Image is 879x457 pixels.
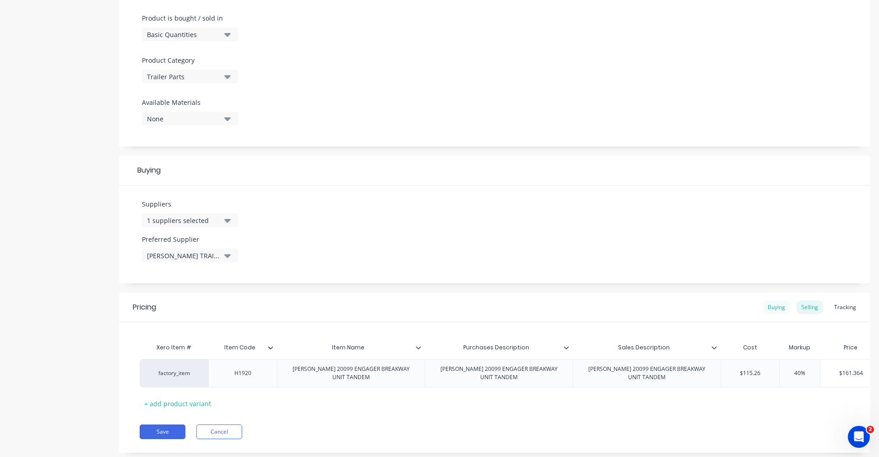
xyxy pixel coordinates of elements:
[577,363,717,383] div: [PERSON_NAME] 20099 ENGAGER BREAKWAY UNIT TANDEM
[142,98,238,107] label: Available Materials
[142,199,238,209] label: Suppliers
[208,338,277,357] div: Item Code
[573,338,721,357] div: Sales Description
[721,338,779,357] div: Cost
[425,336,567,359] div: Purchases Description
[142,112,238,125] button: None
[867,426,874,433] span: 2
[777,362,823,385] div: 40%
[425,338,573,357] div: Purchases Description
[147,216,220,225] div: 1 suppliers selected
[573,336,715,359] div: Sales Description
[196,424,242,439] button: Cancel
[133,302,156,313] div: Pricing
[281,363,421,383] div: [PERSON_NAME] 20099 ENGAGER BREAKWAY UNIT TANDEM
[208,336,271,359] div: Item Code
[147,114,220,124] div: None
[721,362,779,385] div: $115.26
[142,234,238,244] label: Preferred Supplier
[220,367,266,379] div: H1920
[149,369,199,377] div: factory_item
[277,338,425,357] div: Item Name
[830,300,861,314] div: Tracking
[140,424,185,439] button: Save
[119,156,870,185] div: Buying
[142,27,238,41] button: Basic Quantities
[140,397,216,411] div: + add product variant
[142,55,233,65] label: Product Category
[147,30,220,39] div: Basic Quantities
[142,249,238,262] button: [PERSON_NAME] TRAILER PARTS
[797,300,823,314] div: Selling
[147,72,220,82] div: Trailer Parts
[277,336,419,359] div: Item Name
[142,70,238,83] button: Trailer Parts
[142,213,238,227] button: 1 suppliers selected
[142,13,233,23] label: Product is bought / sold in
[147,251,220,261] div: [PERSON_NAME] TRAILER PARTS
[140,338,208,357] div: Xero Item #
[779,338,820,357] div: Markup
[763,300,790,314] div: Buying
[429,363,569,383] div: [PERSON_NAME] 20099 ENGAGER BREAKWAY UNIT TANDEM
[848,426,870,448] iframe: Intercom live chat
